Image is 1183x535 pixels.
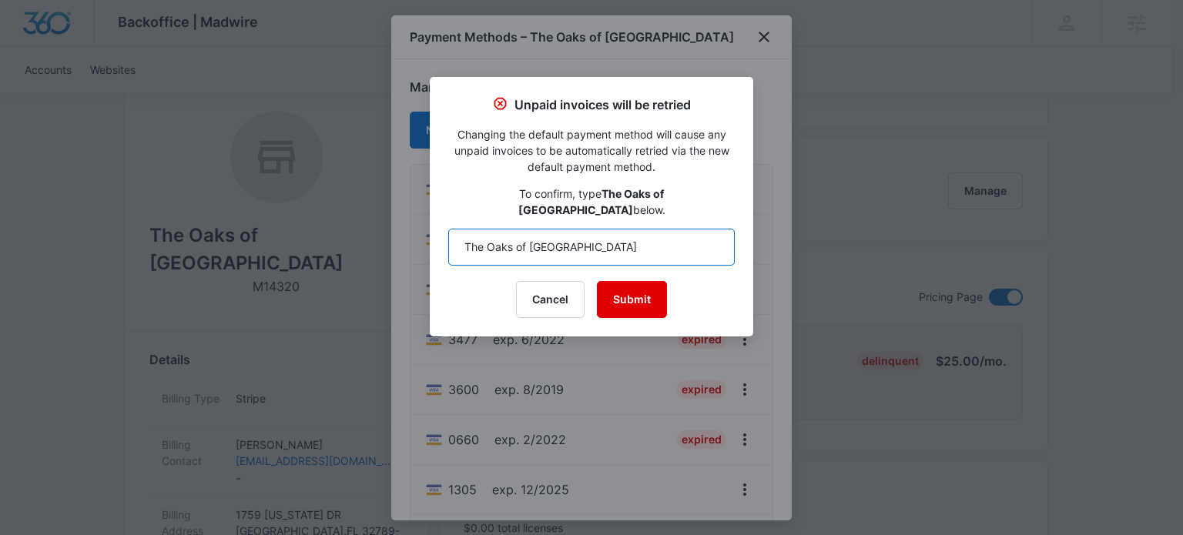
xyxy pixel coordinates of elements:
button: Cancel [516,281,585,318]
p: Changing the default payment method will cause any unpaid invoices to be automatically retried vi... [448,126,735,175]
p: To confirm, type below. [448,186,735,218]
input: The Oaks of Winter Park [448,229,735,266]
p: Unpaid invoices will be retried [514,95,691,114]
button: Submit [597,281,667,318]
